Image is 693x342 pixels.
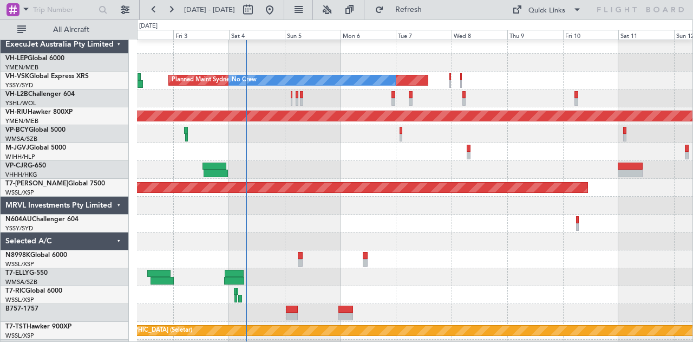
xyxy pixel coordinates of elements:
a: YSSY/SYD [5,81,33,89]
a: YSSY/SYD [5,224,33,233]
span: All Aircraft [28,26,114,34]
span: [DATE] - [DATE] [184,5,235,15]
div: [DATE] [139,22,158,31]
div: Fri 10 [563,30,619,40]
a: WSSL/XSP [5,332,34,340]
div: Mon 6 [341,30,396,40]
div: Quick Links [528,5,565,16]
div: Tue 7 [396,30,452,40]
div: Sat 4 [229,30,285,40]
a: YMEN/MEB [5,63,38,72]
span: M-JGVJ [5,145,29,151]
div: Thu 2 [118,30,174,40]
a: WIHH/HLP [5,153,35,161]
button: All Aircraft [12,21,117,38]
a: WSSL/XSP [5,296,34,304]
a: T7-TSTHawker 900XP [5,324,71,330]
span: VH-RIU [5,109,28,115]
a: VH-LEPGlobal 6000 [5,55,64,62]
span: Refresh [386,6,432,14]
span: VP-CJR [5,163,28,169]
a: M-JGVJGlobal 5000 [5,145,66,151]
div: Sun 5 [285,30,341,40]
a: WSSL/XSP [5,189,34,197]
a: VHHH/HKG [5,171,37,179]
div: Sat 11 [618,30,674,40]
a: N8998KGlobal 6000 [5,252,67,259]
a: B757-1757 [5,306,38,312]
div: Wed 8 [452,30,507,40]
a: VP-BCYGlobal 5000 [5,127,66,133]
div: No Crew [232,72,257,88]
span: N8998K [5,252,30,259]
a: T7-ELLYG-550 [5,270,48,276]
a: VP-CJRG-650 [5,163,46,169]
span: N604AU [5,216,32,223]
div: Planned Maint Sydney ([PERSON_NAME] Intl) [172,72,297,88]
a: VH-VSKGlobal Express XRS [5,73,89,80]
button: Quick Links [507,1,587,18]
span: T7-RIC [5,288,25,294]
span: T7-ELLY [5,270,29,276]
a: VH-L2BChallenger 604 [5,91,75,98]
input: Trip Number [33,2,95,18]
a: YSHL/WOL [5,99,36,107]
div: Thu 9 [507,30,563,40]
div: Fri 3 [173,30,229,40]
a: VH-RIUHawker 800XP [5,109,73,115]
a: WMSA/SZB [5,135,37,143]
a: T7-[PERSON_NAME]Global 7500 [5,180,105,187]
span: T7-TST [5,324,27,330]
a: YMEN/MEB [5,117,38,125]
a: N604AUChallenger 604 [5,216,79,223]
a: T7-RICGlobal 6000 [5,288,62,294]
button: Refresh [370,1,435,18]
a: WMSA/SZB [5,278,37,286]
span: VH-L2B [5,91,28,98]
span: VH-VSK [5,73,29,80]
span: VH-LEP [5,55,28,62]
span: VP-BCY [5,127,29,133]
span: T7-[PERSON_NAME] [5,180,68,187]
a: WSSL/XSP [5,260,34,268]
span: B757-1 [5,306,27,312]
